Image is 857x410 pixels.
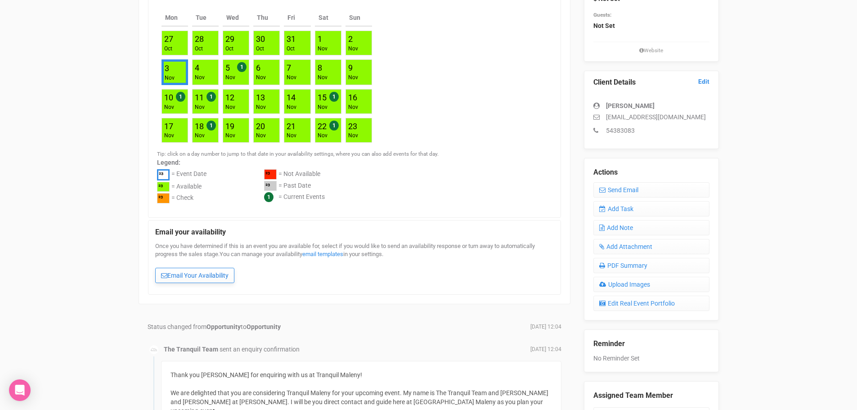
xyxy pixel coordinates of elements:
legend: Assigned Team Member [593,391,709,401]
a: 15 [318,93,327,102]
div: Nov [348,104,358,111]
a: Email Your Availability [155,268,234,283]
a: 16 [348,93,357,102]
div: ²³ [264,169,277,180]
a: 30 [256,34,265,44]
p: [EMAIL_ADDRESS][DOMAIN_NAME] [593,113,709,122]
img: data [149,345,158,354]
div: Nov [348,45,358,53]
a: 21 [287,122,296,131]
a: Send Email [593,182,709,198]
a: 28 [195,34,204,44]
span: sent an enquiry confirmation [220,346,300,353]
span: 1 [329,121,339,131]
a: 3 [165,63,169,73]
div: ²³ [157,182,170,192]
legend: Client Details [593,77,709,88]
th: Fri [284,9,310,27]
div: Nov [287,74,296,81]
div: Nov [256,104,266,111]
div: Nov [225,74,235,81]
strong: Not Set [593,22,615,29]
label: Legend: [157,158,552,167]
div: Nov [195,104,205,111]
th: Sun [345,9,372,27]
a: 29 [225,34,234,44]
div: No Reminder Set [593,330,709,363]
a: Edit [698,77,709,86]
a: 20 [256,122,265,131]
a: 2 [348,34,353,44]
a: 12 [225,93,234,102]
a: 18 [195,122,204,131]
span: 1 [206,121,216,131]
div: = Current Events [278,192,325,203]
div: Oct [225,45,234,53]
div: Nov [287,104,296,111]
div: Once you have determined if this is an event you are available for, select if you would like to s... [155,242,554,288]
div: Nov [348,74,358,81]
th: Wed [223,9,249,27]
strong: The Tranquil Team [164,346,218,353]
a: 1 [318,34,322,44]
a: Add Task [593,201,709,216]
div: Nov [318,45,328,53]
div: = Check [171,193,193,205]
div: Nov [318,132,328,140]
th: Sat [315,9,341,27]
a: 22 [318,122,327,131]
div: = Event Date [171,169,206,182]
span: You can manage your availability in your settings. [220,251,383,257]
a: PDF Summary [593,258,709,273]
div: = Available [171,182,202,194]
a: Add Note [593,220,709,235]
div: Nov [256,74,266,81]
span: [DATE] 12:04 [530,346,561,353]
div: Nov [225,132,235,140]
small: Tip: click on a day number to jump to that date in your availability settings, where you can also... [157,151,439,157]
span: 1 [329,92,339,102]
a: 13 [256,93,265,102]
a: 6 [256,63,260,72]
a: 10 [164,93,173,102]
a: 8 [318,63,322,72]
legend: Email your availability [155,227,554,238]
a: Edit Real Event Portfolio [593,296,709,311]
a: Upload Images [593,277,709,292]
span: 1 [176,92,185,102]
legend: Reminder [593,339,709,349]
div: = Not Available [278,169,320,181]
a: 23 [348,122,357,131]
div: ²³ [157,169,170,180]
div: Nov [287,132,296,140]
div: Nov [195,74,205,81]
a: 17 [164,122,173,131]
a: 19 [225,122,234,131]
span: 1 [237,62,247,72]
a: 7 [287,63,291,72]
a: 9 [348,63,353,72]
a: 4 [195,63,199,72]
div: Nov [225,104,235,111]
legend: Actions [593,167,709,178]
a: Add Attachment [593,239,709,254]
a: email templates [302,251,343,257]
a: 27 [164,34,173,44]
small: Website [593,47,709,54]
div: Oct [164,45,173,53]
th: Thu [253,9,280,27]
div: ²³ [264,181,277,191]
span: 1 [206,92,216,102]
small: Guests: [593,12,611,18]
p: 54383083 [593,126,709,135]
div: Oct [287,45,296,53]
a: 5 [225,63,230,72]
strong: Opportunity [247,323,281,330]
div: Nov [164,132,174,140]
div: Open Intercom Messenger [9,379,31,401]
span: 1 [264,192,274,202]
div: Oct [195,45,204,53]
div: Nov [164,104,174,111]
div: Nov [195,132,205,140]
div: Nov [256,132,266,140]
